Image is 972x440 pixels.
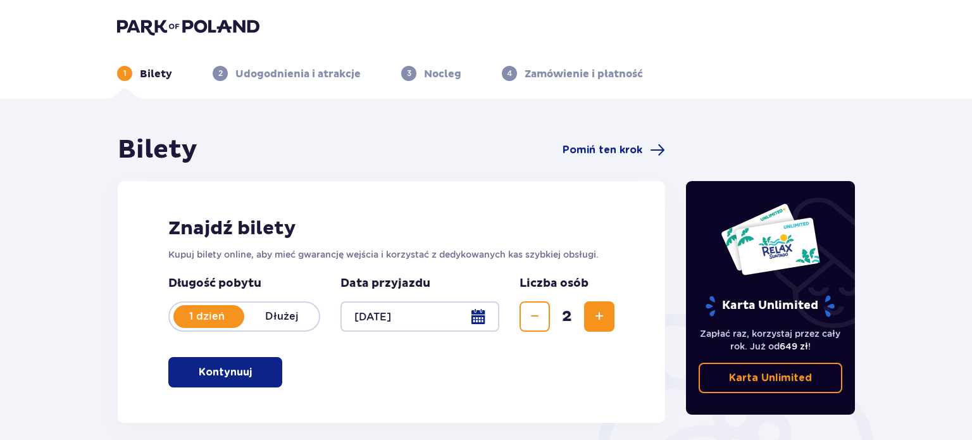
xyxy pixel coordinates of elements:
div: 1Bilety [117,66,172,81]
button: Zmniejsz [520,301,550,332]
button: Zwiększ [584,301,614,332]
img: Park of Poland logo [117,18,259,35]
div: 4Zamówienie i płatność [502,66,643,81]
p: Zamówienie i płatność [525,67,643,81]
p: Karta Unlimited [704,295,836,317]
p: Długość pobytu [168,276,320,291]
p: Nocleg [424,67,461,81]
span: Pomiń ten krok [563,143,642,157]
p: Karta Unlimited [729,371,812,385]
div: 2Udogodnienia i atrakcje [213,66,361,81]
button: Kontynuuj [168,357,282,387]
span: 649 zł [780,341,808,351]
img: Dwie karty całoroczne do Suntago z napisem 'UNLIMITED RELAX', na białym tle z tropikalnymi liśćmi... [720,203,821,276]
p: 1 [123,68,127,79]
a: Pomiń ten krok [563,142,665,158]
p: Kupuj bilety online, aby mieć gwarancję wejścia i korzystać z dedykowanych kas szybkiej obsługi. [168,248,614,261]
a: Karta Unlimited [699,363,843,393]
p: 2 [218,68,223,79]
h1: Bilety [118,134,197,166]
p: Zapłać raz, korzystaj przez cały rok. Już od ! [699,327,843,353]
p: 3 [407,68,411,79]
p: 4 [507,68,512,79]
p: Data przyjazdu [340,276,430,291]
span: 2 [552,307,582,326]
div: 3Nocleg [401,66,461,81]
p: Kontynuuj [199,365,252,379]
p: Udogodnienia i atrakcje [235,67,361,81]
p: 1 dzień [170,310,244,324]
p: Bilety [140,67,172,81]
p: Dłużej [244,310,319,324]
h2: Znajdź bilety [168,217,614,241]
p: Liczba osób [520,276,589,291]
